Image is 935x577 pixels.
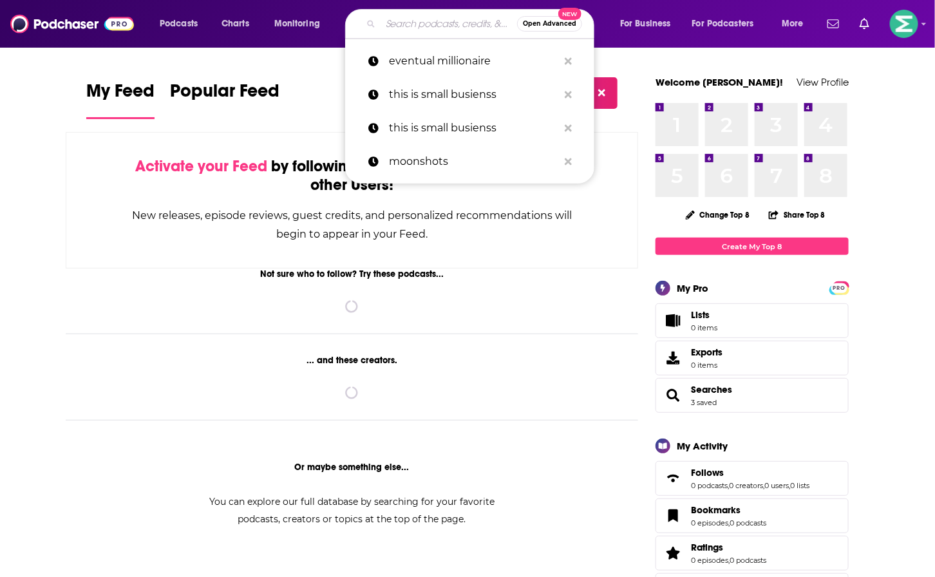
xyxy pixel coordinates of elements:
span: Logged in as LKassela [890,10,918,38]
a: Popular Feed [170,80,279,119]
a: Lists [656,303,849,338]
div: You can explore our full database by searching for your favorite podcasts, creators or topics at ... [193,493,510,528]
p: moonshots [389,145,558,178]
span: 0 items [691,323,717,332]
div: New releases, episode reviews, guest credits, and personalized recommendations will begin to appe... [131,206,573,243]
a: Follows [660,469,686,487]
span: PRO [831,283,847,293]
div: Or maybe something else... [66,462,638,473]
a: View Profile [797,76,849,88]
div: by following Podcasts, Creators, Lists, and other Users! [131,157,573,194]
span: Open Advanced [523,21,576,27]
span: 0 items [691,361,722,370]
a: this is small busienss [345,111,594,145]
div: Search podcasts, credits, & more... [357,9,607,39]
a: 0 lists [790,481,809,490]
p: this is small busienss [389,111,558,145]
button: Change Top 8 [678,207,758,223]
span: Lists [660,312,686,330]
span: , [728,518,730,527]
span: My Feed [86,80,155,109]
span: Activate your Feed [135,156,267,176]
p: eventual millionaire [389,44,558,78]
span: , [763,481,764,490]
button: open menu [611,14,687,34]
a: 3 saved [691,398,717,407]
a: 0 creators [729,481,763,490]
a: Create My Top 8 [656,238,849,255]
a: Searches [660,386,686,404]
a: this is small busienss [345,78,594,111]
span: , [789,481,790,490]
a: Bookmarks [660,507,686,525]
span: Ratings [691,542,723,553]
img: User Profile [890,10,918,38]
a: Bookmarks [691,504,766,516]
input: Search podcasts, credits, & more... [381,14,517,34]
a: 0 podcasts [730,556,766,565]
span: Exports [691,346,722,358]
div: Not sure who to follow? Try these podcasts... [66,269,638,279]
a: 0 podcasts [691,481,728,490]
button: open menu [773,14,820,34]
span: For Podcasters [692,15,754,33]
span: Follows [691,467,724,478]
span: Exports [660,349,686,367]
a: Welcome [PERSON_NAME]! [656,76,783,88]
a: 0 episodes [691,518,728,527]
button: open menu [684,14,773,34]
a: 0 episodes [691,556,728,565]
span: , [728,481,729,490]
span: , [728,556,730,565]
div: My Activity [677,440,728,452]
a: Charts [213,14,257,34]
span: Monitoring [274,15,320,33]
a: Show notifications dropdown [822,13,844,35]
label: Font Size [5,78,44,89]
a: moonshots [345,145,594,178]
button: Show profile menu [890,10,918,38]
a: Follows [691,467,809,478]
a: Show notifications dropdown [855,13,874,35]
div: My Pro [677,282,708,294]
span: 16 px [15,90,36,100]
span: Follows [656,461,849,496]
a: Ratings [660,544,686,562]
a: eventual millionaire [345,44,594,78]
a: My Feed [86,80,155,119]
a: Back to Top [19,17,70,28]
div: Outline [5,5,188,17]
span: Charts [222,15,249,33]
p: this is small busienss [389,78,558,111]
div: ... and these creators. [66,355,638,366]
a: Exports [656,341,849,375]
span: New [558,8,581,20]
a: Ratings [691,542,766,553]
span: Ratings [656,536,849,571]
a: 0 podcasts [730,518,766,527]
a: 0 users [764,481,789,490]
span: Bookmarks [656,498,849,533]
span: Searches [656,378,849,413]
h3: Style [5,41,188,55]
button: open menu [265,14,337,34]
a: Searches [691,384,732,395]
img: Podchaser - Follow, Share and Rate Podcasts [10,12,134,36]
span: Lists [691,309,717,321]
button: Open AdvancedNew [517,16,582,32]
span: For Business [620,15,671,33]
button: Share Top 8 [768,202,826,227]
button: open menu [151,14,214,34]
span: Bookmarks [691,504,741,516]
span: Lists [691,309,710,321]
span: Popular Feed [170,80,279,109]
span: Podcasts [160,15,198,33]
a: PRO [831,283,847,292]
span: More [782,15,804,33]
